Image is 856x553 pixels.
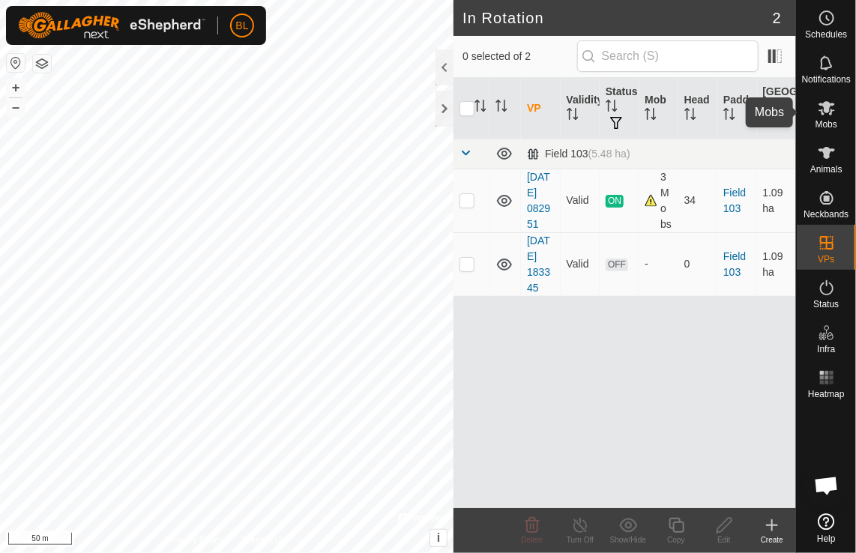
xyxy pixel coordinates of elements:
[561,169,600,232] td: Valid
[522,536,543,544] span: Delete
[723,187,746,214] a: Field 103
[816,120,837,129] span: Mobs
[561,232,600,296] td: Valid
[818,255,834,264] span: VPs
[168,534,224,547] a: Privacy Policy
[717,78,756,139] th: Paddock
[678,169,717,232] td: 34
[588,148,630,160] span: (5.48 ha)
[763,118,775,130] p-sorticon: Activate to sort
[527,171,550,230] a: [DATE] 082951
[606,102,618,114] p-sorticon: Activate to sort
[639,78,678,139] th: Mob
[600,78,639,139] th: Status
[810,165,843,174] span: Animals
[241,534,286,547] a: Contact Us
[700,534,748,546] div: Edit
[7,98,25,116] button: –
[817,345,835,354] span: Infra
[723,250,746,278] a: Field 103
[817,534,836,543] span: Help
[7,79,25,97] button: +
[462,9,773,27] h2: In Rotation
[577,40,759,72] input: Search (S)
[678,78,717,139] th: Head
[808,390,845,399] span: Heatmap
[773,7,781,29] span: 2
[645,169,672,232] div: 3 Mobs
[802,75,851,84] span: Notifications
[645,110,657,122] p-sorticon: Activate to sort
[561,78,600,139] th: Validity
[430,530,447,546] button: i
[527,235,550,294] a: [DATE] 183345
[645,256,672,272] div: -
[757,78,796,139] th: [GEOGRAPHIC_DATA] Area
[556,534,604,546] div: Turn Off
[606,195,624,208] span: ON
[723,110,735,122] p-sorticon: Activate to sort
[748,534,796,546] div: Create
[18,12,205,39] img: Gallagher Logo
[813,300,839,309] span: Status
[495,102,507,114] p-sorticon: Activate to sort
[462,49,576,64] span: 0 selected of 2
[606,259,628,271] span: OFF
[804,463,849,508] div: Open chat
[521,78,560,139] th: VP
[527,148,630,160] div: Field 103
[678,232,717,296] td: 0
[235,18,248,34] span: BL
[797,507,856,549] a: Help
[757,232,796,296] td: 1.09 ha
[684,110,696,122] p-sorticon: Activate to sort
[804,210,849,219] span: Neckbands
[437,531,440,544] span: i
[757,169,796,232] td: 1.09 ha
[33,55,51,73] button: Map Layers
[604,534,652,546] div: Show/Hide
[474,102,486,114] p-sorticon: Activate to sort
[652,534,700,546] div: Copy
[805,30,847,39] span: Schedules
[7,54,25,72] button: Reset Map
[567,110,579,122] p-sorticon: Activate to sort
